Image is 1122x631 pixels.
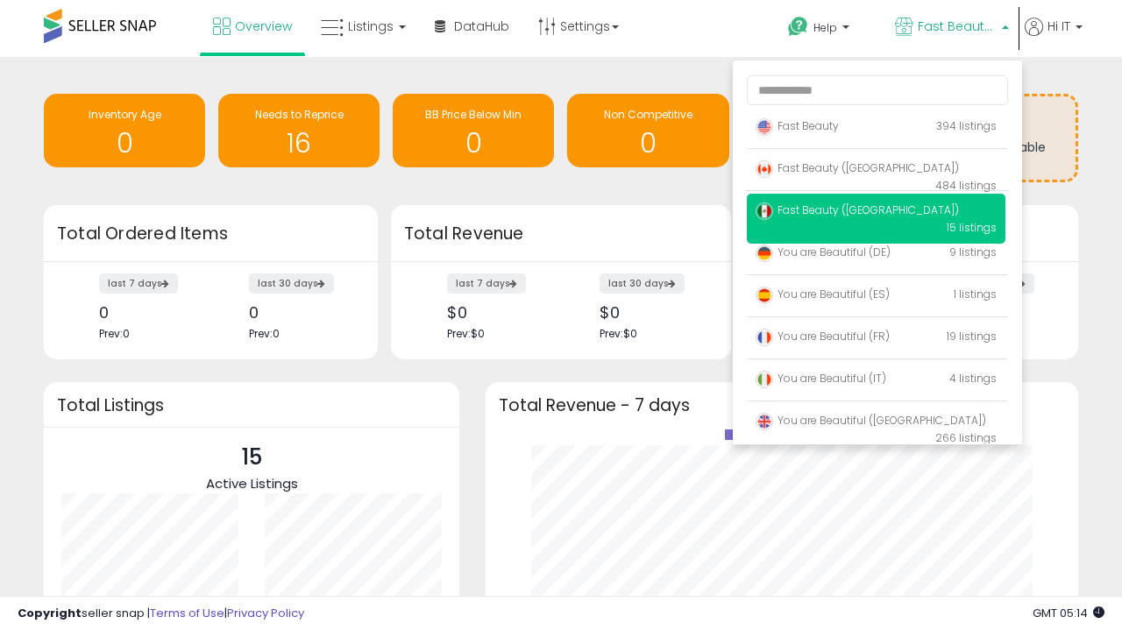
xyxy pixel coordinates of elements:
h1: 0 [576,129,720,158]
img: uk.png [756,413,773,430]
span: Fast Beauty [756,118,839,133]
label: last 30 days [249,273,334,294]
strong: Copyright [18,605,82,621]
img: italy.png [756,371,773,388]
h1: 0 [401,129,545,158]
span: Prev: 0 [99,326,130,341]
span: Non Competitive [604,107,692,122]
span: Fast Beauty ([GEOGRAPHIC_DATA]) [918,18,997,35]
h3: Total Listings [57,399,446,412]
span: Prev: 0 [249,326,280,341]
span: Prev: $0 [447,326,485,341]
span: 15 listings [947,220,997,235]
img: mexico.png [756,202,773,220]
span: You are Beautiful (DE) [756,245,891,259]
span: Fast Beauty ([GEOGRAPHIC_DATA]) [756,202,959,217]
span: Prev: $0 [600,326,637,341]
div: $0 [600,303,700,322]
span: Inventory Age [89,107,161,122]
p: 15 [206,441,298,474]
img: spain.png [756,287,773,304]
img: germany.png [756,245,773,262]
a: Help [774,3,879,57]
a: BB Price Below Min 0 [393,94,554,167]
h3: Total Ordered Items [57,222,365,246]
img: usa.png [756,118,773,136]
span: You are Beautiful ([GEOGRAPHIC_DATA]) [756,413,986,428]
div: 0 [99,303,197,322]
span: 394 listings [936,118,997,133]
span: 19 listings [947,329,997,344]
span: You are Beautiful (IT) [756,371,886,386]
a: Needs to Reprice 16 [218,94,380,167]
h1: 16 [227,129,371,158]
label: last 7 days [99,273,178,294]
label: last 30 days [600,273,685,294]
span: 4 listings [949,371,997,386]
a: Hi IT [1025,18,1083,57]
span: Overview [235,18,292,35]
span: DataHub [454,18,509,35]
span: Help [813,20,837,35]
div: 0 [249,303,347,322]
img: canada.png [756,160,773,178]
span: Listings [348,18,394,35]
a: Terms of Use [150,605,224,621]
span: Needs to Reprice [255,107,344,122]
a: Inventory Age 0 [44,94,205,167]
div: seller snap | | [18,606,304,622]
i: Get Help [787,16,809,38]
img: france.png [756,329,773,346]
span: BB Price Below Min [425,107,522,122]
span: 2025-09-13 05:14 GMT [1033,605,1104,621]
span: You are Beautiful (FR) [756,329,890,344]
h1: 0 [53,129,196,158]
h3: Total Revenue - 7 days [499,399,1065,412]
a: Privacy Policy [227,605,304,621]
span: You are Beautiful (ES) [756,287,890,301]
label: last 7 days [447,273,526,294]
span: Hi IT [1047,18,1070,35]
span: 1 listings [954,287,997,301]
h3: Total Revenue [404,222,718,246]
a: Non Competitive 0 [567,94,728,167]
span: 9 listings [949,245,997,259]
span: Active Listings [206,474,298,493]
span: 266 listings [935,430,997,445]
div: $0 [447,303,548,322]
span: 484 listings [935,178,997,193]
span: Fast Beauty ([GEOGRAPHIC_DATA]) [756,160,959,175]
